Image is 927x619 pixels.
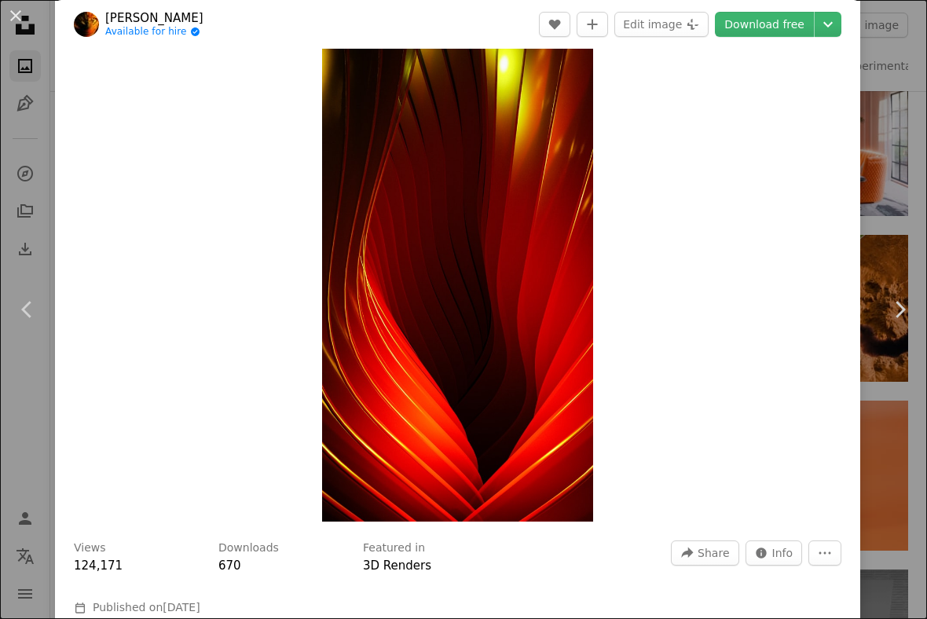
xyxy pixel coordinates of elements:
button: Share this image [671,540,738,566]
h3: Featured in [363,540,425,556]
button: Like [539,12,570,37]
button: Add to Collection [577,12,608,37]
h3: Downloads [218,540,279,556]
button: Choose download size [815,12,841,37]
span: Info [772,541,793,565]
span: Published on [93,601,200,614]
h3: Views [74,540,106,556]
button: Zoom in on this image [322,40,593,522]
a: Available for hire [105,26,203,38]
time: August 20, 2025 at 9:19:13 AM GMT+5:30 [163,601,200,614]
img: Abstract red and yellow flowing ribbons with reflections [322,40,593,522]
a: Download free [715,12,814,37]
span: 124,171 [74,559,123,573]
a: [PERSON_NAME] [105,10,203,26]
a: Next [872,234,927,385]
button: More Actions [808,540,841,566]
span: 670 [218,559,241,573]
img: Go to Egor Litvinov's profile [74,12,99,37]
button: Edit image [614,12,709,37]
a: 3D Renders [363,559,431,573]
button: Stats about this image [746,540,803,566]
span: Share [698,541,729,565]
